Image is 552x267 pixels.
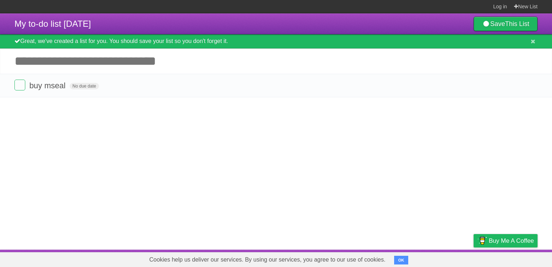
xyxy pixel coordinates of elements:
span: Cookies help us deliver our services. By using our services, you agree to our use of cookies. [142,253,393,267]
span: buy mseal [29,81,67,90]
a: Terms [440,251,456,265]
a: Developers [401,251,431,265]
span: My to-do list [DATE] [14,19,91,29]
a: SaveThis List [474,17,538,31]
a: Buy me a coffee [474,234,538,247]
a: Privacy [464,251,483,265]
span: Buy me a coffee [489,234,534,247]
button: OK [394,256,408,264]
a: Suggest a feature [492,251,538,265]
span: No due date [70,83,99,89]
img: Buy me a coffee [477,234,487,247]
label: Done [14,80,25,90]
a: About [378,251,393,265]
b: This List [505,20,529,27]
